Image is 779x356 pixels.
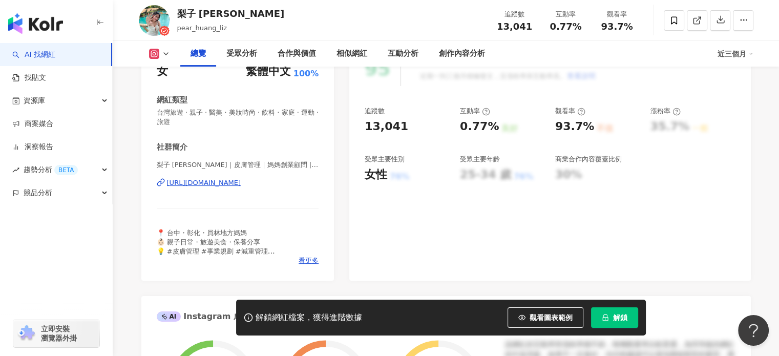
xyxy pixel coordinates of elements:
div: 相似網紅 [336,48,367,60]
span: lock [602,314,609,321]
div: 觀看率 [598,9,637,19]
img: chrome extension [16,325,36,342]
span: 解鎖 [613,313,627,322]
span: 趨勢分析 [24,158,78,181]
img: logo [8,13,63,34]
div: 繁體中文 [246,64,291,79]
div: 近三個月 [718,46,753,62]
div: 追蹤數 [495,9,534,19]
div: 受眾主要性別 [365,155,405,164]
div: BETA [54,165,78,175]
div: 社群簡介 [157,142,187,153]
div: 女性 [365,167,387,183]
div: 漲粉率 [650,107,681,116]
a: 找貼文 [12,73,46,83]
div: 解鎖網紅檔案，獲得進階數據 [256,312,362,323]
div: 互動率 [460,107,490,116]
div: 梨子 [PERSON_NAME] [177,7,285,20]
button: 解鎖 [591,307,638,328]
div: 互動分析 [388,48,418,60]
div: 13,041 [365,119,408,135]
span: 0.77% [550,22,581,32]
div: 0.77% [460,119,499,135]
div: 93.7% [555,119,594,135]
span: 梨子 [PERSON_NAME]｜皮膚管理｜媽媽創業顧問 | pear_huang_liz [157,160,319,170]
div: 互動率 [546,9,585,19]
div: 總覽 [191,48,206,60]
div: 網紅類型 [157,95,187,106]
span: rise [12,166,19,174]
span: 看更多 [299,256,319,265]
a: [URL][DOMAIN_NAME] [157,178,319,187]
div: 女 [157,64,168,79]
span: 93.7% [601,22,633,32]
span: 台灣旅遊 · 親子 · 醫美 · 美妝時尚 · 飲料 · 家庭 · 運動 · 旅遊 [157,108,319,127]
div: 受眾分析 [226,48,257,60]
span: pear_huang_liz [177,24,227,32]
div: 追蹤數 [365,107,385,116]
span: 100% [293,68,319,79]
div: [URL][DOMAIN_NAME] [167,178,241,187]
a: 商案媒合 [12,119,53,129]
span: 📍 台中・彰化・員林地方媽媽 👶🏻 親子日常・旅遊美食・保養分享 💡 #皮膚管理 #事業規劃 #減重管理 📩 合作請私訊／LINE／Mail [157,229,275,265]
a: searchAI 找網紅 [12,50,55,60]
button: 觀看圖表範例 [508,307,583,328]
span: 競品分析 [24,181,52,204]
span: 資源庫 [24,89,45,112]
div: 受眾主要年齡 [460,155,500,164]
a: chrome extension立即安裝 瀏覽器外掛 [13,320,99,347]
span: 13,041 [497,21,532,32]
a: 洞察報告 [12,142,53,152]
img: KOL Avatar [139,5,170,36]
div: 觀看率 [555,107,585,116]
span: 觀看圖表範例 [530,313,573,322]
div: 商業合作內容覆蓋比例 [555,155,622,164]
div: 創作內容分析 [439,48,485,60]
div: 合作與價值 [278,48,316,60]
span: 立即安裝 瀏覽器外掛 [41,324,77,343]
